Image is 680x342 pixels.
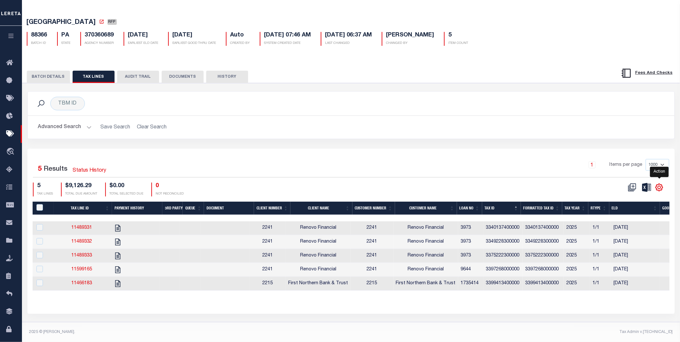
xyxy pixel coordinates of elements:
span: 2215 [262,281,273,286]
p: NOT RECONCILED [156,192,184,196]
td: 1/1 [590,235,611,249]
button: DOCUMENTS [162,71,204,83]
th: 3rd Party [162,202,183,215]
button: Fees And Checks [618,66,675,80]
td: 1/1 [590,249,611,263]
h4: 5 [37,183,53,190]
td: 3349228300000 [523,235,564,249]
th: RType: activate to sort column ascending [588,202,609,215]
p: CHANGED BY [386,41,434,46]
td: 3349228300000 [483,235,523,249]
p: EARLIEST GOOD THRU DATE [173,41,216,46]
td: 3399413400000 [523,277,564,291]
button: Advanced Search [38,121,92,134]
a: 11489331 [71,226,92,230]
a: 11489332 [71,239,92,244]
a: 11466183 [71,281,92,286]
div: 2025 © [PERSON_NAME]. [25,329,351,335]
span: Renovo Financial [408,226,444,230]
a: 11599165 [71,267,92,272]
p: EARLIEST ELD DATE [128,41,158,46]
td: 3340137400000 [483,221,523,235]
div: TBM ID [50,97,85,110]
span: Items per page [610,162,643,169]
span: Renovo Financial [408,253,444,258]
td: [DATE] [611,249,660,263]
th: Customer Name: activate to sort column ascending [395,202,457,215]
th: Tax Line ID: activate to sort column ascending [54,202,112,215]
a: RFP [107,20,117,26]
h5: PA [62,32,71,39]
td: [DATE] [611,263,660,277]
span: 2241 [367,253,377,258]
h4: 0 [156,183,184,190]
td: 2025 [564,221,590,235]
button: TAX LINES [73,71,115,83]
td: 9644 [458,263,483,277]
td: 1/1 [590,277,611,291]
span: Renovo Financial [300,267,336,272]
h4: $9,126.29 [66,183,97,190]
td: [DATE] [611,277,660,291]
h5: 370360689 [85,32,114,39]
span: First Northern Bank & Trust [289,281,348,286]
h5: 88366 [31,32,47,39]
div: Action [650,167,669,177]
span: 2241 [367,267,377,272]
span: Renovo Financial [300,226,336,230]
th: Payment History [112,202,162,215]
span: First Northern Bank & Trust [396,281,456,286]
p: AGENCY NUMBER [85,41,114,46]
button: HISTORY [206,71,248,83]
span: 2241 [367,226,377,230]
th: Queue: activate to sort column ascending [183,202,204,215]
span: 2241 [262,267,273,272]
h5: [DATE] [128,32,158,39]
p: STATE [62,41,71,46]
th: Client Name: activate to sort column ascending [290,202,352,215]
p: TOTAL SELECTED DUE [110,192,144,196]
span: RFP [107,19,117,25]
h5: [DATE] 06:37 AM [325,32,372,39]
td: 2025 [564,249,590,263]
p: TOTAL DUE AMOUNT [66,192,97,196]
div: Tax Admin v.[TECHNICAL_ID] [356,329,673,335]
h5: Auto [230,32,250,39]
td: 3973 [458,249,483,263]
a: 1 [589,161,596,168]
p: SYSTEM CREATED DATE [264,41,311,46]
td: 3397268000000 [523,263,564,277]
th: Tax ID: activate to sort column descending [482,202,521,215]
td: 3399413400000 [483,277,523,291]
h5: [DATE] 07:46 AM [264,32,311,39]
h5: [DATE] [173,32,216,39]
span: 2215 [367,281,377,286]
p: BATCH ID [31,41,47,46]
p: CREATED BY [230,41,250,46]
h5: 5 [449,32,468,39]
span: 2241 [262,253,273,258]
th: ELD: activate to sort column ascending [609,202,660,215]
a: 11489333 [71,253,92,258]
td: 3375222300000 [483,249,523,263]
span: Renovo Financial [300,253,336,258]
td: 3973 [458,221,483,235]
td: 3375222300000 [523,249,564,263]
h5: [PERSON_NAME] [386,32,434,39]
a: Status History [73,167,107,175]
h4: $0.00 [110,183,144,190]
td: [DATE] [611,235,660,249]
th: Client Number: activate to sort column ascending [254,202,290,215]
span: 2241 [367,239,377,244]
label: Results [44,164,68,175]
td: 3397268000000 [483,263,523,277]
span: 2241 [262,226,273,230]
p: ITEM COUNT [449,41,468,46]
span: [GEOGRAPHIC_DATA] [27,19,96,26]
td: 1/1 [590,221,611,235]
th: Formatted Tax ID: activate to sort column ascending [521,202,562,215]
td: 3973 [458,235,483,249]
button: BATCH DETAILS [27,71,70,83]
span: 2241 [262,239,273,244]
td: 1/1 [590,263,611,277]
